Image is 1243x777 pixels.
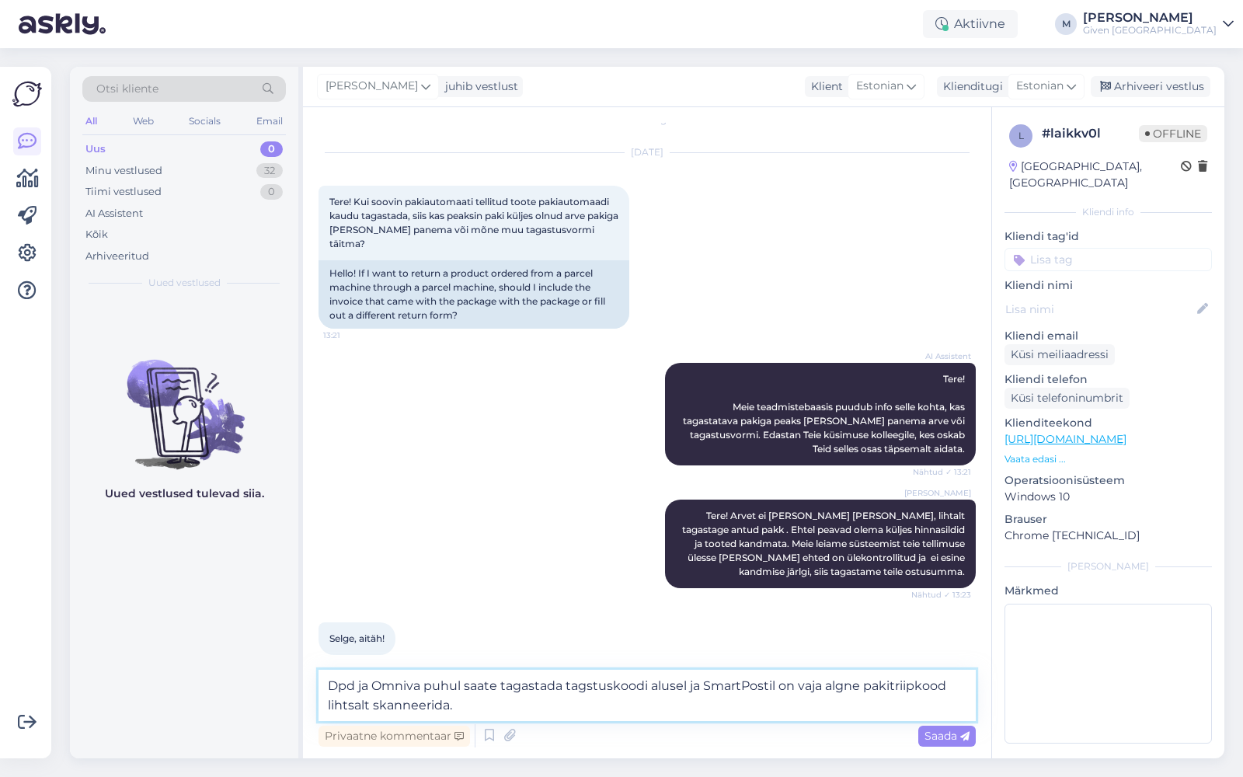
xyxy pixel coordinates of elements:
p: Kliendi email [1004,328,1212,344]
span: Estonian [856,78,904,95]
span: Uued vestlused [148,276,221,290]
div: Küsi meiliaadressi [1004,344,1115,365]
span: AI Assistent [913,350,971,362]
textarea: Dpd ja Omniva puhul saate tagastada tagstuskoodi alusel ja SmartPostil on vaja algne pakitriipkoo... [319,670,976,721]
div: [GEOGRAPHIC_DATA], [GEOGRAPHIC_DATA] [1009,159,1181,191]
div: Aktiivne [923,10,1018,38]
p: Märkmed [1004,583,1212,599]
span: Saada [924,729,970,743]
div: AI Assistent [85,206,143,221]
span: Estonian [1016,78,1064,95]
span: Offline [1139,125,1207,142]
div: M [1055,13,1077,35]
input: Lisa nimi [1005,301,1194,318]
span: [PERSON_NAME] [326,78,418,95]
div: 0 [260,184,283,200]
div: [PERSON_NAME] [1004,559,1212,573]
a: [PERSON_NAME]Given [GEOGRAPHIC_DATA] [1083,12,1234,37]
span: l [1018,130,1024,141]
p: Chrome [TECHNICAL_ID] [1004,528,1212,544]
p: Windows 10 [1004,489,1212,505]
input: Lisa tag [1004,248,1212,271]
p: Uued vestlused tulevad siia. [105,486,264,502]
p: Klienditeekond [1004,415,1212,431]
span: Tere! Kui soovin pakiautomaati tellitud toote pakiautomaadi kaudu tagastada, siis kas peaksin pak... [329,196,621,249]
p: Kliendi nimi [1004,277,1212,294]
div: [PERSON_NAME] [1083,12,1217,24]
p: Kliendi telefon [1004,371,1212,388]
div: Klienditugi [937,78,1003,95]
div: juhib vestlust [439,78,518,95]
div: Kõik [85,227,108,242]
img: Askly Logo [12,79,42,109]
div: Uus [85,141,106,157]
span: Nähtud ✓ 13:23 [911,589,971,601]
div: Privaatne kommentaar [319,726,470,747]
div: 0 [260,141,283,157]
div: Arhiveeri vestlus [1091,76,1210,97]
div: [DATE] [319,145,976,159]
div: Socials [186,111,224,131]
span: Selge, aitäh! [329,632,385,644]
div: Email [253,111,286,131]
div: Tiimi vestlused [85,184,162,200]
span: Tere! Arvet ei [PERSON_NAME] [PERSON_NAME], lihtalt tagastage antud pakk . Ehtel peavad olema kül... [682,510,967,577]
p: Vaata edasi ... [1004,452,1212,466]
p: Operatsioonisüsteem [1004,472,1212,489]
div: All [82,111,100,131]
a: [URL][DOMAIN_NAME] [1004,432,1126,446]
div: Hello! If I want to return a product ordered from a parcel machine through a parcel machine, shou... [319,260,629,329]
div: Kliendi info [1004,205,1212,219]
div: Klient [805,78,843,95]
div: Web [130,111,157,131]
p: Brauser [1004,511,1212,528]
span: Nähtud ✓ 13:21 [913,466,971,478]
span: [PERSON_NAME] [904,487,971,499]
div: Minu vestlused [85,163,162,179]
div: 32 [256,163,283,179]
div: Küsi telefoninumbrit [1004,388,1130,409]
img: No chats [70,332,298,472]
div: Arhiveeritud [85,249,149,264]
span: 13:21 [323,329,381,341]
div: # laikkv0l [1042,124,1139,143]
div: Given [GEOGRAPHIC_DATA] [1083,24,1217,37]
p: Kliendi tag'id [1004,228,1212,245]
span: Otsi kliente [96,81,158,97]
